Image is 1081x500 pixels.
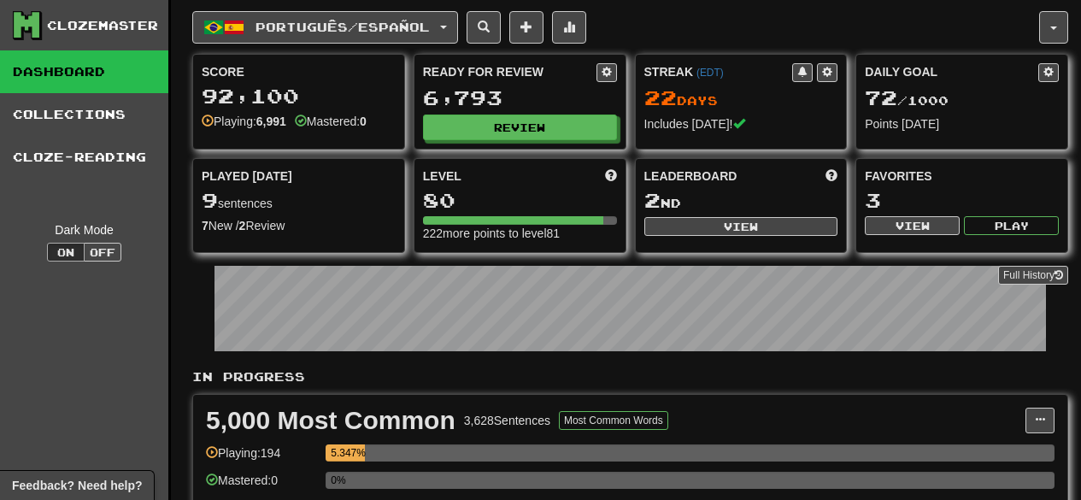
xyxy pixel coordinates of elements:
[206,472,317,500] div: Mastered: 0
[47,243,85,262] button: On
[644,190,838,212] div: nd
[192,11,458,44] button: Português/Español
[509,11,543,44] button: Add sentence to collection
[360,115,367,128] strong: 0
[84,243,121,262] button: Off
[47,17,158,34] div: Clozemaster
[644,87,838,109] div: Day s
[644,217,838,236] button: View
[206,444,317,473] div: Playing: 194
[644,115,838,132] div: Includes [DATE]!
[865,168,1059,185] div: Favorites
[865,115,1059,132] div: Points [DATE]
[644,85,677,109] span: 22
[464,412,550,429] div: 3,628 Sentences
[256,20,430,34] span: Português / Español
[644,168,737,185] span: Leaderboard
[202,113,286,130] div: Playing:
[605,168,617,185] span: Score more points to level up
[239,219,246,232] strong: 2
[202,217,396,234] div: New / Review
[865,63,1038,82] div: Daily Goal
[423,115,617,140] button: Review
[202,219,209,232] strong: 7
[865,85,897,109] span: 72
[865,93,949,108] span: / 1000
[696,67,724,79] a: (EDT)
[202,168,292,185] span: Played [DATE]
[202,188,218,212] span: 9
[644,188,661,212] span: 2
[825,168,837,185] span: This week in points, UTC
[206,408,455,433] div: 5,000 Most Common
[192,368,1068,385] p: In Progress
[865,190,1059,211] div: 3
[13,221,156,238] div: Dark Mode
[559,411,668,430] button: Most Common Words
[644,63,793,80] div: Streak
[295,113,367,130] div: Mastered:
[964,216,1059,235] button: Play
[998,266,1068,285] a: Full History
[467,11,501,44] button: Search sentences
[552,11,586,44] button: More stats
[865,216,960,235] button: View
[423,190,617,211] div: 80
[12,477,142,494] span: Open feedback widget
[423,63,596,80] div: Ready for Review
[423,168,461,185] span: Level
[331,444,364,462] div: 5.347%
[202,63,396,80] div: Score
[423,225,617,242] div: 222 more points to level 81
[202,190,396,212] div: sentences
[202,85,396,107] div: 92,100
[256,115,286,128] strong: 6,991
[423,87,617,109] div: 6,793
